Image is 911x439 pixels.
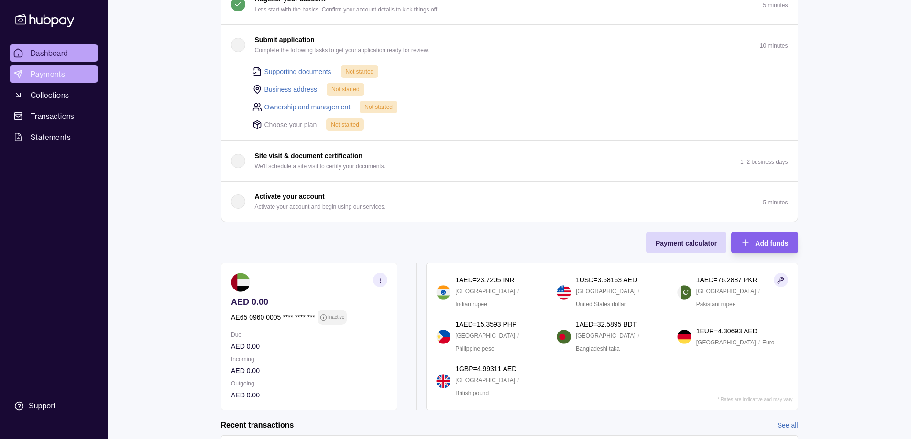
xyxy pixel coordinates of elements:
[264,84,318,95] a: Business address
[255,150,363,161] p: Site visit & document certification
[731,232,798,253] button: Add funds
[221,141,798,181] button: Site visit & document certification We'll schedule a site visit to certify your documents.1–2 bus...
[455,319,516,330] p: 1 AED = 15.3593 PHP
[29,401,55,411] div: Support
[696,286,756,297] p: [GEOGRAPHIC_DATA]
[10,65,98,83] a: Payments
[331,86,360,93] span: Not started
[763,2,788,9] p: 5 minutes
[576,331,636,341] p: [GEOGRAPHIC_DATA]
[264,119,317,130] p: Choose your plan
[696,299,736,310] p: Pakistani rupee
[264,102,351,112] a: Ownership and management
[455,375,515,385] p: [GEOGRAPHIC_DATA]
[31,131,71,143] span: Statements
[638,286,639,297] p: /
[517,375,519,385] p: /
[364,104,393,110] span: Not started
[717,397,792,402] p: * Rates are indicative and may vary
[231,330,387,340] p: Due
[740,159,788,165] p: 1–2 business days
[576,319,637,330] p: 1 AED = 32.5895 BDT
[576,275,637,285] p: 1 USD = 3.68163 AED
[328,312,344,322] p: Inactive
[436,374,450,388] img: gb
[455,299,487,310] p: Indian rupee
[231,297,387,307] p: AED 0.00
[455,331,515,341] p: [GEOGRAPHIC_DATA]
[646,232,726,253] button: Payment calculator
[264,66,331,77] a: Supporting documents
[455,388,489,398] p: British pound
[31,110,75,122] span: Transactions
[755,239,788,247] span: Add funds
[677,330,691,344] img: de
[576,299,626,310] p: United States dollar
[231,378,387,389] p: Outgoing
[231,365,387,376] p: AED 0.00
[455,286,515,297] p: [GEOGRAPHIC_DATA]
[231,354,387,364] p: Incoming
[778,420,798,430] a: See all
[255,161,386,171] p: We'll schedule a site visit to certify your documents.
[255,34,315,45] p: Submit application
[10,396,98,416] a: Support
[557,330,571,344] img: bd
[762,337,774,348] p: Euro
[517,331,519,341] p: /
[231,341,387,352] p: AED 0.00
[31,68,65,80] span: Payments
[255,45,429,55] p: Complete the following tasks to get your application ready for review.
[221,182,798,222] button: Activate your account Activate your account and begin using our services.5 minutes
[758,286,760,297] p: /
[455,275,514,285] p: 1 AED = 23.7205 INR
[436,285,450,300] img: in
[517,286,519,297] p: /
[10,86,98,104] a: Collections
[576,343,620,354] p: Bangladeshi taka
[436,330,450,344] img: ph
[763,199,788,206] p: 5 minutes
[255,191,325,202] p: Activate your account
[255,4,439,15] p: Let's start with the basics. Confirm your account details to kick things off.
[677,285,691,300] img: pk
[760,43,788,49] p: 10 minutes
[221,420,294,430] h2: Recent transactions
[455,364,516,374] p: 1 GBP = 4.99311 AED
[10,107,98,125] a: Transactions
[31,47,68,59] span: Dashboard
[758,337,760,348] p: /
[656,239,717,247] span: Payment calculator
[576,286,636,297] p: [GEOGRAPHIC_DATA]
[557,285,571,300] img: us
[10,128,98,146] a: Statements
[696,326,757,336] p: 1 EUR = 4.30693 AED
[10,44,98,62] a: Dashboard
[638,331,639,341] p: /
[31,89,69,101] span: Collections
[221,65,798,140] div: Submit application Complete the following tasks to get your application ready for review.10 minutes
[221,25,798,65] button: Submit application Complete the following tasks to get your application ready for review.10 minutes
[455,343,494,354] p: Philippine peso
[331,121,359,128] span: Not started
[231,390,387,400] p: AED 0.00
[231,273,250,292] img: ae
[346,68,374,75] span: Not started
[696,337,756,348] p: [GEOGRAPHIC_DATA]
[255,202,386,212] p: Activate your account and begin using our services.
[696,275,757,285] p: 1 AED = 76.2887 PKR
